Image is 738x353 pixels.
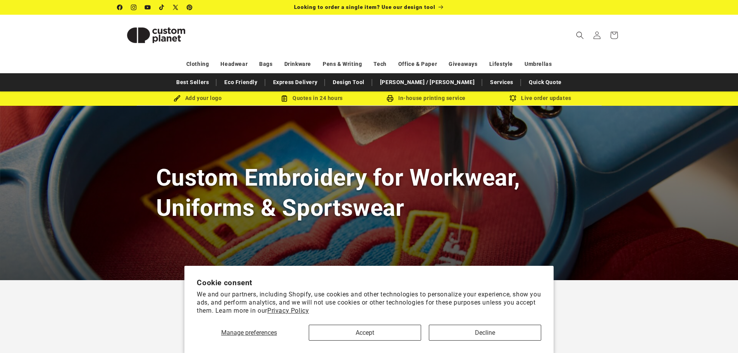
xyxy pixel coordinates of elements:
[449,57,477,71] a: Giveaways
[259,57,272,71] a: Bags
[373,57,386,71] a: Tech
[294,4,435,10] span: Looking to order a single item? Use our design tool
[172,76,213,89] a: Best Sellers
[156,163,582,222] h1: Custom Embroidery for Workwear, Uniforms & Sportswear
[267,307,309,314] a: Privacy Policy
[281,95,288,102] img: Order Updates Icon
[220,76,261,89] a: Eco Friendly
[220,57,248,71] a: Headwear
[387,95,394,102] img: In-house printing
[398,57,437,71] a: Office & Paper
[323,57,362,71] a: Pens & Writing
[114,15,198,55] a: Custom Planet
[221,329,277,336] span: Manage preferences
[186,57,209,71] a: Clothing
[141,93,255,103] div: Add your logo
[269,76,322,89] a: Express Delivery
[197,291,541,315] p: We and our partners, including Shopify, use cookies and other technologies to personalize your ex...
[525,76,566,89] a: Quick Quote
[117,18,195,53] img: Custom Planet
[329,76,368,89] a: Design Tool
[483,93,598,103] div: Live order updates
[571,27,588,44] summary: Search
[174,95,181,102] img: Brush Icon
[509,95,516,102] img: Order updates
[284,57,311,71] a: Drinkware
[489,57,513,71] a: Lifestyle
[429,325,541,341] button: Decline
[369,93,483,103] div: In-house printing service
[525,57,552,71] a: Umbrellas
[197,278,541,287] h2: Cookie consent
[255,93,369,103] div: Quotes in 24 hours
[309,325,421,341] button: Accept
[486,76,517,89] a: Services
[376,76,478,89] a: [PERSON_NAME] / [PERSON_NAME]
[197,325,301,341] button: Manage preferences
